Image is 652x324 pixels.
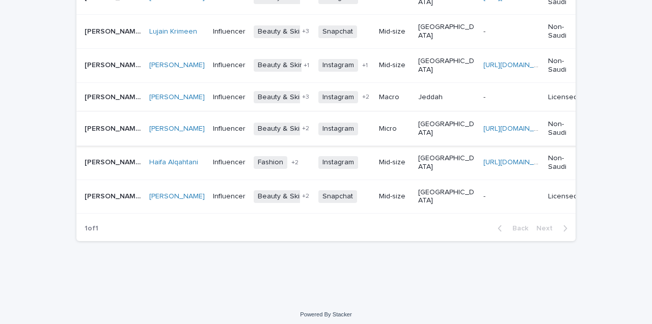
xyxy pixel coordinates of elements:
[379,93,410,102] p: Macro
[548,23,578,40] p: Non-Saudi
[254,59,322,72] span: Beauty & Skincare
[76,48,594,82] tr: [PERSON_NAME][PERSON_NAME] [PERSON_NAME] InfluencerBeauty & Skincare+1Instagram+1Mid-size[GEOGRAP...
[483,125,555,132] a: [URL][DOMAIN_NAME]
[85,91,143,102] p: [PERSON_NAME]
[362,94,369,100] span: + 2
[379,125,410,133] p: Micro
[213,61,246,70] p: Influencer
[548,192,578,201] p: Licensed
[483,62,610,69] a: [URL][DOMAIN_NAME][DOMAIN_NAME]
[379,61,410,70] p: Mid-size
[418,23,475,40] p: [GEOGRAPHIC_DATA]
[213,125,246,133] p: Influencer
[548,93,578,102] p: Licensed
[483,91,487,102] p: -
[213,27,246,36] p: Influencer
[149,125,205,133] a: [PERSON_NAME]
[254,190,322,203] span: Beauty & Skincare
[318,190,357,203] span: Snapchat
[318,91,358,104] span: Instagram
[318,25,357,38] span: Snapchat
[318,59,358,72] span: Instagram
[85,25,143,36] p: Fatimah Almarzouqi
[149,192,205,201] a: [PERSON_NAME]
[302,28,309,35] span: + 3
[418,188,475,205] p: [GEOGRAPHIC_DATA]
[548,57,578,74] p: Non-Saudi
[379,27,410,36] p: Mid-size
[362,63,368,69] span: + 1
[85,190,143,201] p: fatima al gahtani
[302,126,309,132] span: + 2
[483,25,487,36] p: -
[536,225,559,232] span: Next
[490,224,532,233] button: Back
[418,57,475,74] p: [GEOGRAPHIC_DATA]
[291,160,298,166] span: + 2
[548,154,578,171] p: Non-Saudi
[213,158,246,167] p: Influencer
[418,93,475,102] p: Jeddah
[483,190,487,201] p: -
[85,156,143,167] p: [PERSON_NAME]
[76,180,594,214] tr: [PERSON_NAME][PERSON_NAME] [PERSON_NAME] InfluencerBeauty & Skincare+2SnapchatMid-size[GEOGRAPHIC...
[318,156,358,169] span: Instagram
[213,93,246,102] p: Influencer
[76,112,594,146] tr: [PERSON_NAME][PERSON_NAME] [PERSON_NAME] InfluencerBeauty & Skincare+2InstagramMicro[GEOGRAPHIC_D...
[418,154,475,171] p: [GEOGRAPHIC_DATA]
[318,123,358,135] span: Instagram
[149,93,205,102] a: [PERSON_NAME]
[418,120,475,137] p: [GEOGRAPHIC_DATA]
[506,225,528,232] span: Back
[379,192,410,201] p: Mid-size
[302,94,309,100] span: + 3
[304,63,309,69] span: + 1
[149,158,198,167] a: Haifa Alqahtani
[76,145,594,180] tr: [PERSON_NAME][PERSON_NAME] Haifa Alqahtani InfluencerFashion+2InstagramMid-size[GEOGRAPHIC_DATA][...
[149,61,205,70] a: [PERSON_NAME]
[254,156,287,169] span: Fashion
[85,123,143,133] p: [PERSON_NAME]
[254,123,322,135] span: Beauty & Skincare
[302,193,309,199] span: + 2
[254,91,322,104] span: Beauty & Skincare
[532,224,576,233] button: Next
[213,192,246,201] p: Influencer
[149,27,197,36] a: Lujain Krimeen
[85,59,143,70] p: [PERSON_NAME]
[548,120,578,137] p: Non-Saudi
[76,15,594,49] tr: [PERSON_NAME][PERSON_NAME] Lujain Krimeen InfluencerBeauty & Skincare+3SnapchatMid-size[GEOGRAPHI...
[76,216,106,241] p: 1 of 1
[76,82,594,112] tr: [PERSON_NAME][PERSON_NAME] [PERSON_NAME] InfluencerBeauty & Skincare+3Instagram+2MacroJeddah-- Li...
[300,311,351,317] a: Powered By Stacker
[483,159,610,166] a: [URL][DOMAIN_NAME][DOMAIN_NAME]
[254,25,322,38] span: Beauty & Skincare
[379,158,410,167] p: Mid-size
